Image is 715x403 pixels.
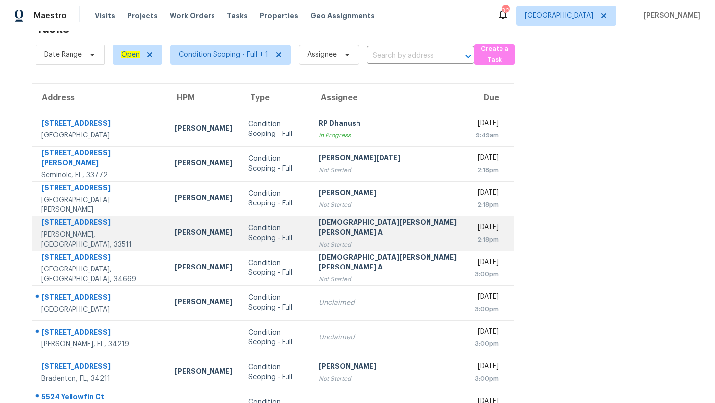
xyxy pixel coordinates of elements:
div: 3:00pm [475,339,499,349]
div: Condition Scoping - Full [248,119,303,139]
div: [DATE] [475,327,499,339]
span: Projects [127,11,158,21]
button: Create a Task [474,44,515,65]
div: [DATE] [475,188,499,200]
span: Create a Task [479,43,510,66]
div: Condition Scoping - Full [248,362,303,382]
th: HPM [167,84,240,112]
ah_el_jm_1744035306855: Open [121,51,140,58]
span: Visits [95,11,115,21]
span: Condition Scoping - Full + 1 [179,50,268,60]
div: Not Started [319,274,459,284]
div: [PERSON_NAME], [GEOGRAPHIC_DATA], 33511 [41,230,159,250]
div: [STREET_ADDRESS] [41,217,159,230]
div: [STREET_ADDRESS] [41,327,159,339]
div: 2:18pm [475,235,499,245]
div: [GEOGRAPHIC_DATA] [41,305,159,315]
div: [PERSON_NAME] [319,188,459,200]
div: [DEMOGRAPHIC_DATA][PERSON_NAME] [PERSON_NAME] A [319,217,459,240]
div: [DATE] [475,153,499,165]
div: Not Started [319,240,459,250]
div: Not Started [319,200,459,210]
span: [GEOGRAPHIC_DATA] [525,11,593,21]
div: [DEMOGRAPHIC_DATA][PERSON_NAME] [PERSON_NAME] A [319,252,459,274]
div: Condition Scoping - Full [248,293,303,313]
div: Condition Scoping - Full [248,328,303,347]
div: [PERSON_NAME] [175,297,232,309]
span: Maestro [34,11,67,21]
div: [STREET_ADDRESS][PERSON_NAME] [41,148,159,170]
div: [DATE] [475,292,499,304]
div: [PERSON_NAME] [175,366,232,379]
button: Open [461,49,475,63]
span: Date Range [44,50,82,60]
div: Unclaimed [319,333,459,342]
th: Address [32,84,167,112]
div: [PERSON_NAME] [319,361,459,374]
div: Condition Scoping - Full [248,154,303,174]
div: RP Dhanush [319,118,459,131]
div: [STREET_ADDRESS] [41,292,159,305]
div: Condition Scoping - Full [248,189,303,208]
div: Condition Scoping - Full [248,223,303,243]
input: Search by address [367,48,446,64]
span: Work Orders [170,11,215,21]
div: [PERSON_NAME], FL, 34219 [41,339,159,349]
div: Bradenton, FL, 34211 [41,374,159,384]
span: Properties [260,11,298,21]
div: Condition Scoping - Full [248,258,303,278]
div: [STREET_ADDRESS] [41,118,159,131]
div: 2:18pm [475,200,499,210]
div: 3:00pm [475,269,499,279]
div: [STREET_ADDRESS] [41,361,159,374]
div: 3:00pm [475,374,499,384]
div: [GEOGRAPHIC_DATA], [GEOGRAPHIC_DATA], 34669 [41,265,159,284]
th: Due [467,84,514,112]
span: Assignee [307,50,337,60]
div: [PERSON_NAME][DATE] [319,153,459,165]
div: [PERSON_NAME] [175,227,232,240]
div: [PERSON_NAME] [175,158,232,170]
div: Unclaimed [319,298,459,308]
h2: Tasks [36,24,69,34]
div: Not Started [319,374,459,384]
div: [STREET_ADDRESS] [41,183,159,195]
div: 9:49am [475,131,499,140]
div: [DATE] [475,257,499,269]
span: [PERSON_NAME] [640,11,700,21]
div: [DATE] [475,222,499,235]
span: Geo Assignments [310,11,375,21]
th: Assignee [311,84,467,112]
th: Type [240,84,311,112]
div: In Progress [319,131,459,140]
div: Not Started [319,165,459,175]
div: [DATE] [475,361,499,374]
div: [STREET_ADDRESS] [41,252,159,265]
div: [DATE] [475,118,499,131]
div: [PERSON_NAME] [175,193,232,205]
div: [PERSON_NAME] [175,123,232,135]
div: 2:18pm [475,165,499,175]
div: [GEOGRAPHIC_DATA][PERSON_NAME] [41,195,159,215]
span: Tasks [227,12,248,19]
div: [PERSON_NAME] [175,262,232,274]
div: 3:00pm [475,304,499,314]
div: [GEOGRAPHIC_DATA] [41,131,159,140]
div: Seminole, FL, 33772 [41,170,159,180]
div: 30 [502,6,509,16]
